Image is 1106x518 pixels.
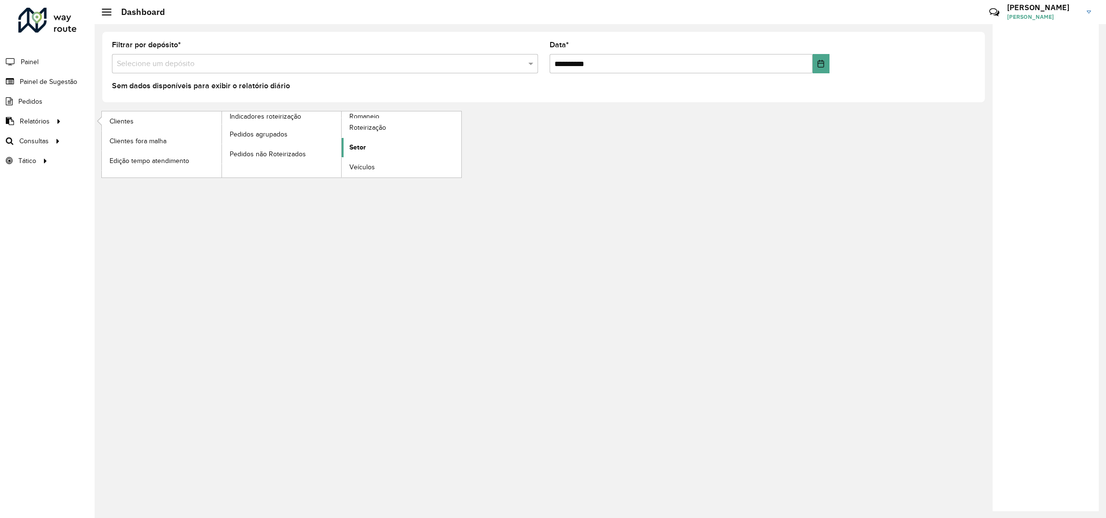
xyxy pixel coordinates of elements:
button: Choose Date [813,54,829,73]
span: Indicadores roteirização [230,111,301,122]
label: Data [550,39,569,51]
span: Painel [21,57,39,67]
a: Edição tempo atendimento [102,151,221,170]
a: Setor [342,138,461,157]
a: Clientes fora malha [102,131,221,150]
span: [PERSON_NAME] [1007,13,1079,21]
a: Clientes [102,111,221,131]
span: Tático [18,156,36,166]
span: Roteirização [349,123,386,133]
a: Romaneio [222,111,462,177]
a: Indicadores roteirização [102,111,342,177]
span: Setor [349,142,366,152]
label: Filtrar por depósito [112,39,181,51]
h2: Dashboard [111,7,165,17]
span: Clientes [110,116,134,126]
label: Sem dados disponíveis para exibir o relatório diário [112,80,290,92]
span: Pedidos não Roteirizados [230,149,306,159]
span: Relatórios [20,116,50,126]
a: Contato Rápido [984,2,1005,23]
span: Pedidos agrupados [230,129,288,139]
span: Edição tempo atendimento [110,156,189,166]
span: Veículos [349,162,375,172]
span: Pedidos [18,96,42,107]
a: Pedidos não Roteirizados [222,144,342,164]
span: Painel de Sugestão [20,77,77,87]
span: Consultas [19,136,49,146]
a: Pedidos agrupados [222,124,342,144]
h3: [PERSON_NAME] [1007,3,1079,12]
span: Clientes fora malha [110,136,166,146]
span: Romaneio [349,111,379,122]
a: Roteirização [342,118,461,137]
a: Veículos [342,158,461,177]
